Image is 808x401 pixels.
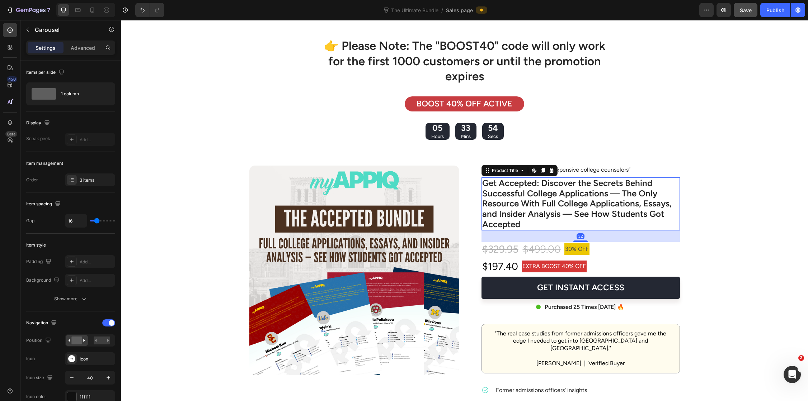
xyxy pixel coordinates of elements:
[26,242,46,248] div: Item style
[424,283,503,291] p: Purchased 25 Times [DATE] 🔥
[5,131,17,137] div: Beta
[3,3,53,17] button: 7
[135,3,164,17] div: Undo/Redo
[80,356,113,362] div: Icon
[446,6,473,14] span: Sales page
[71,44,95,52] p: Advanced
[61,86,105,102] div: 1 column
[390,6,440,14] span: The Ultimate Bundle
[26,318,58,328] div: Navigation
[26,177,38,183] div: Order
[80,177,113,183] div: 3 items
[340,103,350,114] div: 33
[401,222,441,236] div: $499.00
[340,114,350,120] p: Mins
[740,7,752,13] span: Save
[370,340,550,347] p: [PERSON_NAME] | Verified Buyer
[26,393,46,400] div: Icon color
[26,218,34,224] div: Gap
[784,366,801,383] iframe: Intercom live chat
[375,366,486,374] p: Former admissions officers' insights
[361,157,559,210] h2: Get Accepted: Discover the Secrets Behind Successful College Applications — The Only Resource Wit...
[26,336,52,345] div: Position
[54,295,88,302] div: Show more
[26,68,66,77] div: Items per slide
[416,262,503,273] div: Get Instant Access
[444,224,468,234] p: 30% OFF
[65,214,87,227] input: Auto
[47,6,50,14] p: 7
[310,103,323,114] div: 05
[80,259,113,265] div: Add...
[310,114,323,120] p: Hours
[80,277,113,284] div: Add...
[80,394,113,400] div: 111111
[26,355,35,362] div: Icon
[798,355,804,361] span: 2
[7,76,17,82] div: 450
[400,146,509,154] p: “Better than expensive college counselors”
[35,25,96,34] p: Carousel
[361,257,559,279] button: Get Instant Access
[26,276,61,285] div: Background
[361,223,398,235] s: $329.95
[367,114,377,120] p: Secs
[26,199,62,209] div: Item spacing
[760,3,790,17] button: Publish
[26,135,50,142] div: Sneak peek
[370,310,550,332] p: "The real case studies from former admissions officers gave me the edge I needed to get into [GEO...
[370,147,399,154] div: Product Title
[441,6,443,14] span: /
[367,103,377,114] div: 54
[26,292,115,305] button: Show more
[26,160,63,167] div: Item management
[766,6,784,14] div: Publish
[36,44,56,52] p: Settings
[296,78,391,89] p: BOOST 40% OFF ACTIVE
[734,3,757,17] button: Save
[26,373,54,383] div: Icon size
[361,240,397,253] p: $197.40
[26,118,51,128] div: Display
[26,257,53,267] div: Padding
[121,20,808,401] iframe: Design area
[401,241,465,252] p: EXTRA BOOST 40% OFF
[456,213,464,219] div: 32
